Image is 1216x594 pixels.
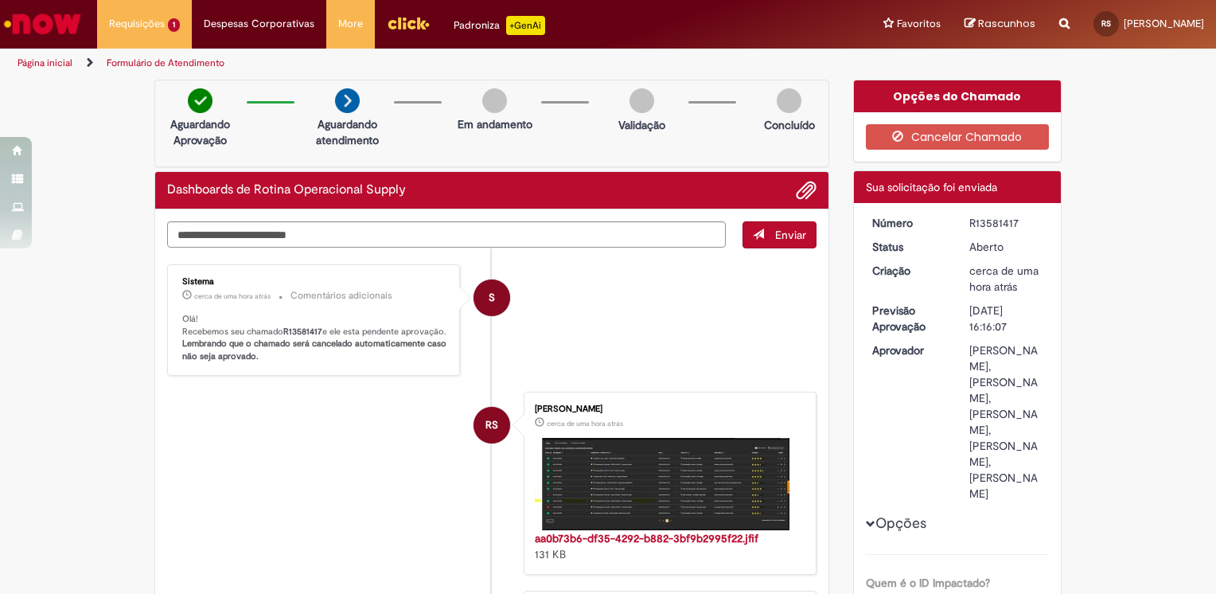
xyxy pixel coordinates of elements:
span: cerca de uma hora atrás [969,264,1039,294]
div: Aberto [969,239,1043,255]
p: Em andamento [458,116,532,132]
p: Aguardando Aprovação [162,116,239,148]
p: Concluído [764,117,815,133]
dt: Número [860,215,958,231]
p: +GenAi [506,16,545,35]
dt: Previsão Aprovação [860,303,958,334]
span: RS [1101,18,1111,29]
img: ServiceNow [2,8,84,40]
img: img-circle-grey.png [629,88,654,113]
span: 1 [168,18,180,32]
div: Sistema [182,277,447,287]
div: System [474,279,510,316]
img: img-circle-grey.png [777,88,801,113]
ul: Trilhas de página [12,49,799,78]
h2: Dashboards de Rotina Operacional Supply Histórico de tíquete [167,183,406,197]
time: 30/09/2025 13:16:22 [194,291,271,301]
span: Enviar [775,228,806,242]
div: 131 KB [535,530,800,562]
p: Validação [618,117,665,133]
dt: Aprovador [860,342,958,358]
button: Cancelar Chamado [866,124,1050,150]
dt: Criação [860,263,958,279]
div: Renan De Oliveira Dos Santos [474,407,510,444]
div: [PERSON_NAME], [PERSON_NAME], [PERSON_NAME], [PERSON_NAME], [PERSON_NAME] [969,342,1043,502]
p: Olá! Recebemos seu chamado e ele esta pendente aprovação. [182,313,447,363]
div: 30/09/2025 13:16:07 [969,263,1043,295]
button: Enviar [742,221,817,248]
small: Comentários adicionais [290,289,392,303]
span: cerca de uma hora atrás [194,291,271,301]
img: check-circle-green.png [188,88,212,113]
textarea: Digite sua mensagem aqui... [167,221,726,248]
b: Quem é o ID Impactado? [866,576,990,590]
p: Aguardando atendimento [309,116,386,148]
button: Adicionar anexos [796,180,817,201]
time: 30/09/2025 13:09:42 [547,419,623,428]
span: cerca de uma hora atrás [547,419,623,428]
span: Favoritos [897,16,941,32]
time: 30/09/2025 13:16:07 [969,264,1039,294]
span: Despesas Corporativas [204,16,314,32]
a: Rascunhos [965,17,1035,32]
span: RS [485,406,498,444]
span: [PERSON_NAME] [1124,17,1204,30]
span: S [489,279,495,317]
div: Padroniza [454,16,545,35]
a: Formulário de Atendimento [107,57,224,69]
b: R13581417 [283,326,322,338]
dt: Status [860,239,958,255]
div: R13581417 [969,215,1043,231]
span: Requisições [109,16,165,32]
a: aa0b73b6-df35-4292-b882-3bf9b2995f22.jfif [535,531,758,545]
span: Rascunhos [978,16,1035,31]
span: More [338,16,363,32]
img: img-circle-grey.png [482,88,507,113]
div: Opções do Chamado [854,80,1062,112]
img: click_logo_yellow_360x200.png [387,11,430,35]
a: Página inicial [18,57,72,69]
div: [PERSON_NAME] [535,404,800,414]
div: [DATE] 16:16:07 [969,303,1043,334]
img: arrow-next.png [335,88,360,113]
span: Sua solicitação foi enviada [866,180,997,194]
b: Lembrando que o chamado será cancelado automaticamente caso não seja aprovado. [182,338,449,362]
